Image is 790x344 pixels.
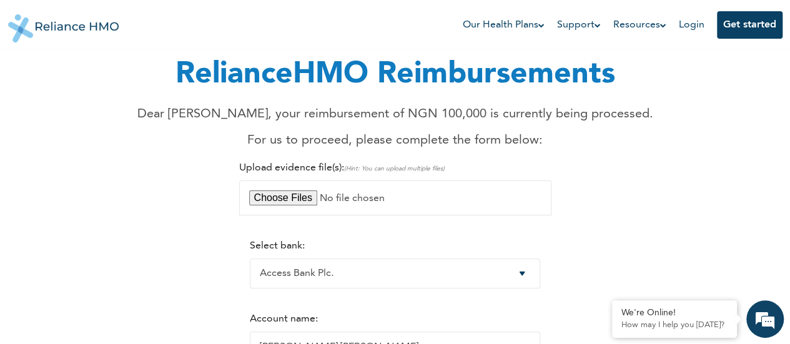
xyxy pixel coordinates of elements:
[137,105,653,124] p: Dear [PERSON_NAME], your reimbursement of NGN 100,000 is currently being processed.
[122,282,239,320] div: FAQs
[613,17,666,32] a: Resources
[463,17,545,32] a: Our Health Plans
[250,241,305,251] label: Select bank:
[8,5,119,42] img: Reliance HMO's Logo
[621,320,728,330] p: How may I help you today?
[65,70,210,86] div: Chat with us now
[137,52,653,97] h1: RelianceHMO Reimbursements
[717,11,783,39] button: Get started
[679,20,704,30] a: Login
[557,17,601,32] a: Support
[250,314,318,324] label: Account name:
[72,106,172,232] span: We're online!
[621,308,728,318] div: We're Online!
[6,238,238,282] textarea: Type your message and hit 'Enter'
[239,163,445,173] label: Upload evidence file(s):
[205,6,235,36] div: Minimize live chat window
[6,303,122,312] span: Conversation
[23,62,51,94] img: d_794563401_company_1708531726252_794563401
[344,165,445,172] span: (Hint: You can upload multiple files)
[137,131,653,150] p: For us to proceed, please complete the form below:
